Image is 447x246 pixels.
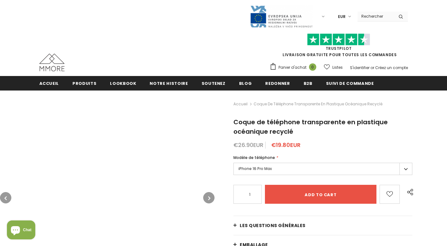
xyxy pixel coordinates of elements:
[375,65,408,70] a: Créez un compte
[250,5,313,28] img: Javni Razpis
[324,62,343,73] a: Listes
[250,14,313,19] a: Javni Razpis
[332,64,343,71] span: Listes
[39,76,59,90] a: Accueil
[233,216,412,235] a: Les questions générales
[202,80,226,86] span: soutenez
[240,222,306,229] span: Les questions générales
[202,76,226,90] a: soutenez
[278,64,307,71] span: Panier d'achat
[254,100,382,108] span: Coque de téléphone transparente en plastique océanique recyclé
[233,100,248,108] a: Accueil
[39,80,59,86] span: Accueil
[233,118,388,136] span: Coque de téléphone transparente en plastique océanique recyclé
[110,76,136,90] a: Lookbook
[304,76,312,90] a: B2B
[265,185,376,204] input: Add to cart
[270,63,319,72] a: Panier d'achat 0
[233,155,275,160] span: Modèle de téléphone
[233,163,412,175] label: iPhone 16 Pro Max
[338,14,346,20] span: EUR
[307,33,370,46] img: Faites confiance aux étoiles pilotes
[326,80,374,86] span: Suivi de commande
[150,76,188,90] a: Notre histoire
[72,80,96,86] span: Produits
[5,220,37,241] inbox-online-store-chat: Shopify online store chat
[150,80,188,86] span: Notre histoire
[110,80,136,86] span: Lookbook
[370,65,374,70] span: or
[304,80,312,86] span: B2B
[39,54,65,71] img: Cas MMORE
[239,80,252,86] span: Blog
[326,46,352,51] a: TrustPilot
[239,76,252,90] a: Blog
[358,12,394,21] input: Search Site
[326,76,374,90] a: Suivi de commande
[265,80,290,86] span: Redonner
[350,65,370,70] a: S'identifier
[72,76,96,90] a: Produits
[233,141,263,149] span: €26.90EUR
[265,76,290,90] a: Redonner
[270,36,408,57] span: LIVRAISON GRATUITE POUR TOUTES LES COMMANDES
[309,63,316,71] span: 0
[271,141,301,149] span: €19.80EUR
